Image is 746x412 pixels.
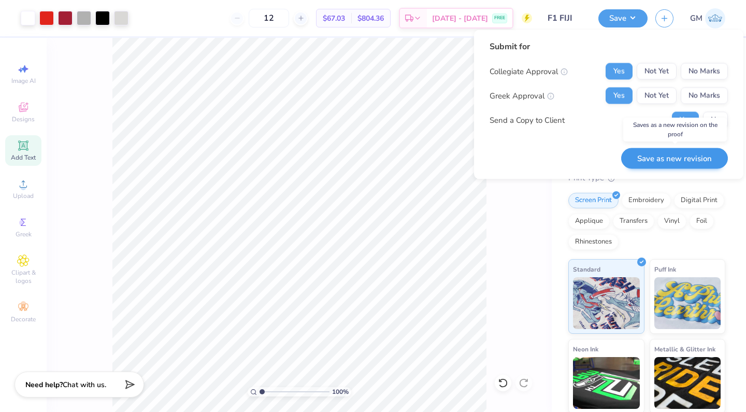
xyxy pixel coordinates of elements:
div: Rhinestones [568,234,619,250]
span: Clipart & logos [5,268,41,285]
div: Collegiate Approval [490,65,568,77]
span: Neon Ink [573,344,598,354]
button: Yes [606,88,633,104]
button: Not Yet [637,63,677,80]
span: Designs [12,115,35,123]
button: Save as new revision [621,148,728,169]
button: Not Yet [637,88,677,104]
div: Embroidery [622,193,671,208]
span: Add Text [11,153,36,162]
input: – – [249,9,289,27]
img: Puff Ink [654,277,721,329]
span: Image AI [11,77,36,85]
span: FREE [494,15,505,22]
span: Metallic & Glitter Ink [654,344,715,354]
div: Submit for [490,40,728,53]
img: Metallic & Glitter Ink [654,357,721,409]
button: Yes [672,112,699,129]
span: $67.03 [323,13,345,24]
div: Transfers [613,214,654,229]
span: Decorate [11,315,36,323]
div: Foil [690,214,714,229]
div: Saves as a new revision on the proof [623,118,727,141]
span: 100 % [332,387,349,396]
span: GM [690,12,702,24]
div: Vinyl [657,214,686,229]
div: Screen Print [568,193,619,208]
span: Greek [16,230,32,238]
span: Upload [13,192,34,200]
input: Untitled Design [540,8,591,29]
span: Standard [573,264,600,275]
a: GM [690,8,725,29]
button: No [703,112,728,129]
span: Puff Ink [654,264,676,275]
button: No Marks [681,63,728,80]
img: Gemma Mowatt [705,8,725,29]
div: Digital Print [674,193,724,208]
div: Applique [568,214,610,229]
button: No Marks [681,88,728,104]
strong: Need help? [25,380,63,390]
span: Chat with us. [63,380,106,390]
div: Greek Approval [490,90,554,102]
span: [DATE] - [DATE] [432,13,488,24]
button: Save [598,9,648,27]
img: Standard [573,277,640,329]
span: $804.36 [357,13,384,24]
div: Send a Copy to Client [490,114,565,126]
button: Yes [606,63,633,80]
img: Neon Ink [573,357,640,409]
